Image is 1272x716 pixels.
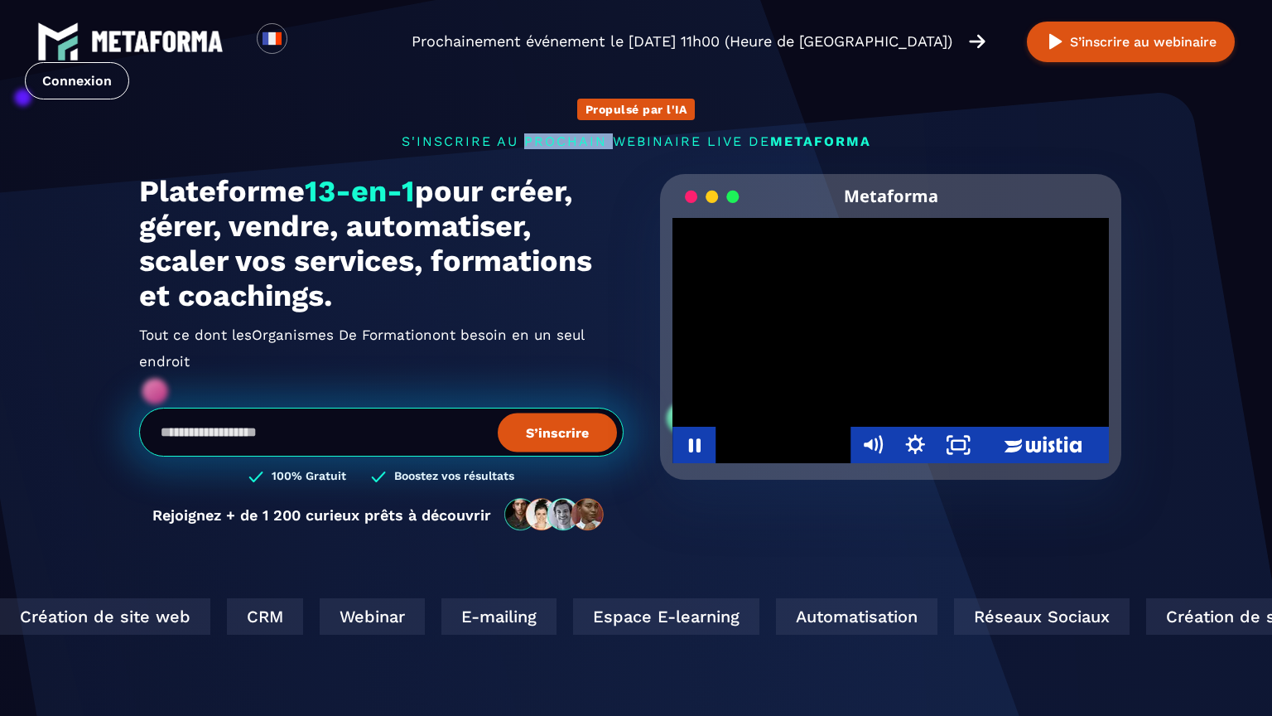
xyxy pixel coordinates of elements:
[272,469,346,485] h3: 100% Gratuit
[894,427,937,463] button: Show settings menu
[770,133,871,149] span: METAFORMA
[1027,22,1235,62] button: S’inscrire au webinaire
[937,427,980,463] button: Unfullscreen
[498,413,617,452] button: S’inscrire
[252,332,344,359] span: Solopreneurs
[371,469,386,485] img: checked
[980,427,1109,463] a: Wistia Logo -- Learn More
[262,28,282,49] img: fr
[139,133,1133,149] p: s'inscrire au prochain webinaire live de
[949,598,1125,635] div: Réseaux Sociaux
[305,174,415,209] span: 13-en-1
[152,506,491,524] p: Rejoignez + de 1 200 curieux prêts à découvrir
[301,31,314,51] input: Search for option
[771,598,932,635] div: Automatisation
[436,598,552,635] div: E-mailing
[37,21,79,62] img: logo
[25,62,129,99] a: Connexion
[568,598,754,635] div: Espace E-learning
[139,322,624,375] h2: Tout ce dont les ont besoin en un seul endroit
[844,174,938,218] h2: Metaforma
[412,30,952,53] p: Prochainement événement le [DATE] 11h00 (Heure de [GEOGRAPHIC_DATA])
[1045,31,1066,52] img: play
[91,31,224,52] img: logo
[248,469,263,485] img: checked
[139,174,624,313] h1: Plateforme pour créer, gérer, vendre, automatiser, scaler vos services, formations et coachings.
[315,598,420,635] div: Webinar
[394,469,514,485] h3: Boostez vos résultats
[222,598,298,635] div: CRM
[287,23,328,60] div: Search for option
[969,32,985,51] img: arrow-right
[499,497,610,532] img: community-people
[850,427,894,463] button: Mute
[672,427,715,463] button: Pause
[685,189,740,205] img: loading
[252,318,432,345] span: Organismes De Formation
